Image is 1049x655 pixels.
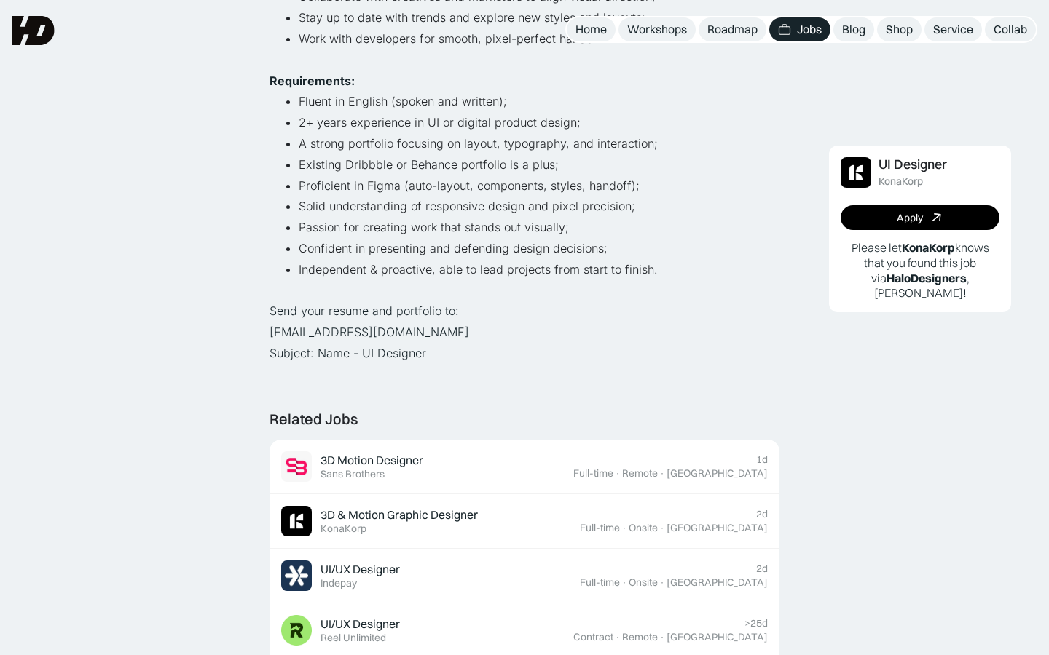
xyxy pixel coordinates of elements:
div: · [615,467,621,480]
li: Independent & proactive, able to lead projects from start to finish. [299,259,779,280]
li: Stay up to date with trends and explore new styles and layouts; [299,7,779,28]
div: Remote [622,467,658,480]
div: Reel Unlimited [321,632,386,644]
div: Full-time [580,522,620,534]
div: Roadmap [707,22,758,37]
div: KonaKorp [321,523,366,535]
div: [GEOGRAPHIC_DATA] [667,467,768,480]
li: Fluent in English (spoken and written); [299,91,779,112]
div: · [659,522,665,534]
a: Home [567,17,616,41]
p: ‍ [270,49,779,71]
a: Service [924,17,982,41]
div: · [621,576,627,589]
a: Job Image3D & Motion Graphic DesignerKonaKorp2dFull-time·Onsite·[GEOGRAPHIC_DATA] [270,494,779,549]
div: · [659,631,665,643]
a: Workshops [618,17,696,41]
a: Collab [985,17,1036,41]
div: Collab [994,22,1027,37]
div: UI/UX Designer [321,616,400,632]
li: A strong portfolio focusing on layout, typography, and interaction; [299,133,779,154]
img: Job Image [281,451,312,482]
div: Jobs [797,22,822,37]
li: Work with developers for smooth, pixel-perfect handoff. [299,28,779,49]
b: KonaKorp [902,240,955,255]
div: Shop [886,22,913,37]
div: Onsite [629,522,658,534]
div: 3D Motion Designer [321,453,423,468]
a: Shop [877,17,922,41]
div: · [621,522,627,534]
li: Proficient in Figma (auto-layout, components, styles, handoff); [299,175,779,196]
a: Roadmap [699,17,766,41]
div: Indepay [321,577,357,589]
div: KonaKorp [879,175,923,188]
div: [GEOGRAPHIC_DATA] [667,631,768,643]
div: Full-time [580,576,620,589]
div: [GEOGRAPHIC_DATA] [667,522,768,534]
div: Onsite [629,576,658,589]
div: Contract [573,631,613,643]
li: Solid understanding of responsive design and pixel precision; [299,196,779,217]
img: Job Image [281,506,312,536]
a: Job ImageUI/UX DesignerIndepay2dFull-time·Onsite·[GEOGRAPHIC_DATA] [270,549,779,603]
div: Home [575,22,607,37]
li: Existing Dribbble or Behance portfolio is a plus; [299,154,779,175]
div: Service [933,22,973,37]
div: Full-time [573,467,613,480]
div: Remote [622,631,658,643]
a: Job Image3D Motion DesignerSans Brothers1dFull-time·Remote·[GEOGRAPHIC_DATA] [270,440,779,494]
div: · [615,631,621,643]
div: · [659,576,665,589]
li: 2+ years experience in UI or digital product design; [299,112,779,133]
div: [GEOGRAPHIC_DATA] [667,576,768,589]
div: Blog [842,22,865,37]
img: Job Image [841,157,871,188]
div: 3D & Motion Graphic Designer [321,507,478,523]
a: Apply [841,205,999,230]
div: Sans Brothers [321,468,385,480]
img: Job Image [281,615,312,646]
div: Workshops [627,22,687,37]
p: ‍ [270,280,779,301]
li: Confident in presenting and defending design decisions; [299,238,779,259]
div: Apply [897,212,923,224]
div: UI Designer [879,157,947,172]
div: >25d [744,617,768,630]
p: Please let knows that you found this job via , [PERSON_NAME]! [841,240,999,301]
div: 1d [756,453,768,466]
a: Blog [833,17,874,41]
div: 2d [756,508,768,520]
b: HaloDesigners [887,271,967,285]
div: 2d [756,563,768,575]
div: · [659,467,665,480]
div: Related Jobs [270,410,358,428]
strong: Requirements: [270,74,355,88]
p: Send your resume and portfolio to: [EMAIL_ADDRESS][DOMAIN_NAME] Subject: Name - UI Designer [270,301,779,363]
li: Passion for creating work that stands out visually; [299,217,779,238]
a: Jobs [769,17,830,41]
img: Job Image [281,560,312,591]
div: UI/UX Designer [321,562,400,577]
